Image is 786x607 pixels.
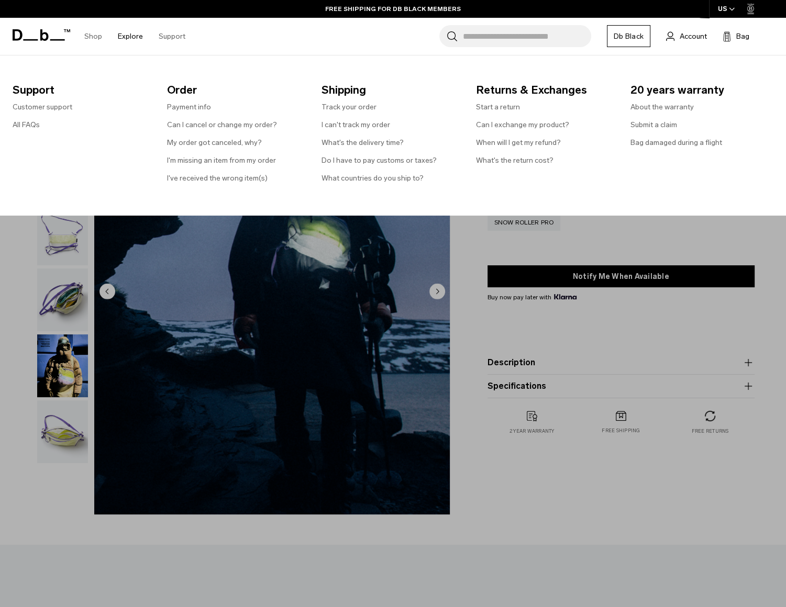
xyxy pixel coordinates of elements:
[13,102,72,113] a: Customer support
[630,82,768,98] span: 20 years warranty
[736,31,749,42] span: Bag
[680,31,707,42] span: Account
[167,102,211,113] a: Payment info
[322,137,404,148] a: What's the delivery time?
[476,119,569,130] a: Can I exchange my product?
[476,82,614,98] span: Returns & Exchanges
[118,18,143,55] a: Explore
[476,155,553,166] a: What's the return cost?
[630,137,722,148] a: Bag damaged during a flight
[322,102,377,113] a: Track your order
[13,119,40,130] a: All FAQs
[666,30,707,42] a: Account
[13,82,150,98] span: Support
[167,155,276,166] a: I'm missing an item from my order
[322,119,390,130] a: I can't track my order
[167,173,268,184] a: I've received the wrong item(s)
[84,18,102,55] a: Shop
[630,102,694,113] a: About the warranty
[167,119,277,130] a: Can I cancel or change my order?
[322,155,437,166] a: Do I have to pay customs or taxes?
[322,82,459,98] span: Shipping
[159,18,185,55] a: Support
[630,119,677,130] a: Submit a claim
[167,137,262,148] a: My order got canceled, why?
[607,25,650,47] a: Db Black
[322,173,424,184] a: What countries do you ship to?
[723,30,749,42] button: Bag
[476,137,561,148] a: When will I get my refund?
[76,18,193,55] nav: Main Navigation
[325,4,461,14] a: FREE SHIPPING FOR DB BLACK MEMBERS
[167,82,305,98] span: Order
[476,102,520,113] a: Start a return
